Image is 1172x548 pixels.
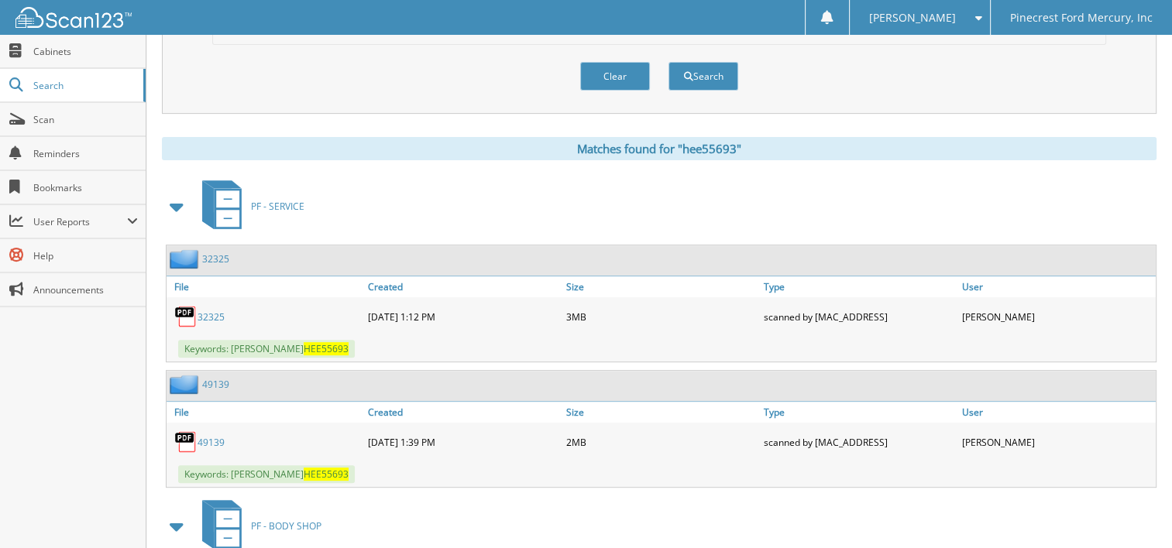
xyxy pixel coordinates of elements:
[33,215,127,228] span: User Reports
[167,402,364,423] a: File
[33,283,138,296] span: Announcements
[958,301,1156,332] div: [PERSON_NAME]
[562,276,760,297] a: Size
[33,45,138,58] span: Cabinets
[760,276,957,297] a: Type
[170,375,202,394] img: folder2.png
[198,310,225,324] a: 32325
[178,340,355,358] span: Keywords: [PERSON_NAME]
[958,276,1156,297] a: User
[364,426,562,457] div: [DATE] 1:39 PM
[33,147,138,160] span: Reminders
[958,426,1156,457] div: [PERSON_NAME]
[562,402,760,423] a: Size
[251,200,304,213] span: PF - SERVICE
[364,301,562,332] div: [DATE] 1:12 PM
[760,426,957,457] div: scanned by [MAC_ADDRESS]
[668,62,738,91] button: Search
[251,519,321,533] span: PF - BODY SHOP
[364,276,562,297] a: Created
[15,7,132,28] img: scan123-logo-white.svg
[760,301,957,332] div: scanned by [MAC_ADDRESS]
[562,426,760,457] div: 2MB
[174,305,198,328] img: PDF.png
[193,176,304,237] a: PF - SERVICE
[33,249,138,262] span: Help
[33,79,136,92] span: Search
[33,181,138,194] span: Bookmarks
[198,436,225,449] a: 49139
[364,402,562,423] a: Created
[174,430,198,454] img: PDF.png
[170,249,202,269] img: folder2.png
[167,276,364,297] a: File
[33,113,138,126] span: Scan
[1010,13,1153,22] span: Pinecrest Ford Mercury, Inc
[760,402,957,423] a: Type
[162,137,1157,160] div: Matches found for "hee55693"
[202,252,229,265] a: 32325
[202,378,229,391] a: 49139
[178,465,355,483] span: Keywords: [PERSON_NAME]
[304,342,349,355] span: HEE55693
[304,468,349,481] span: HEE55693
[562,301,760,332] div: 3MB
[580,62,650,91] button: Clear
[869,13,956,22] span: [PERSON_NAME]
[958,402,1156,423] a: User
[1095,474,1172,548] iframe: Chat Widget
